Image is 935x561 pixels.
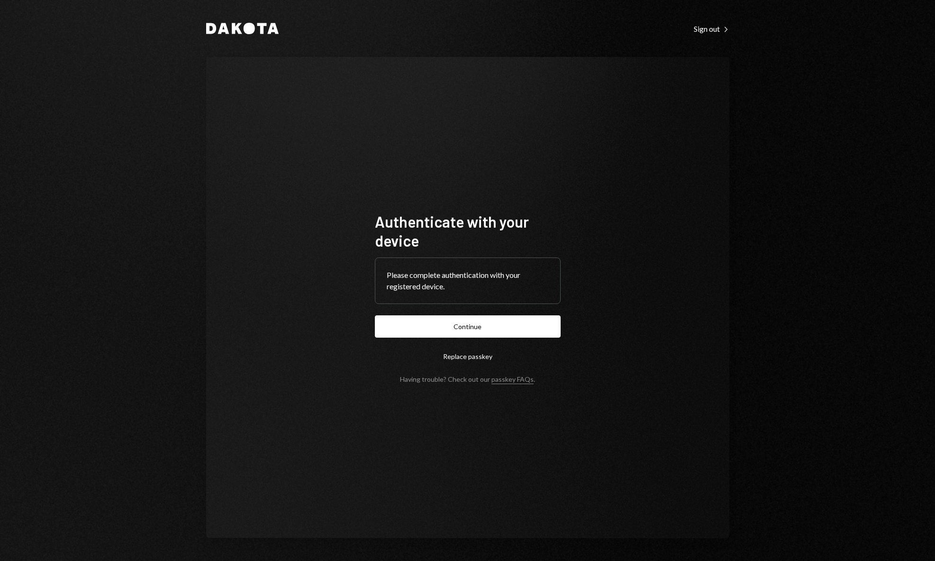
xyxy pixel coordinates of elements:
[694,24,729,34] div: Sign out
[387,269,549,292] div: Please complete authentication with your registered device.
[375,315,561,338] button: Continue
[491,375,534,384] a: passkey FAQs
[375,345,561,368] button: Replace passkey
[400,375,535,383] div: Having trouble? Check out our .
[694,23,729,34] a: Sign out
[375,212,561,250] h1: Authenticate with your device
